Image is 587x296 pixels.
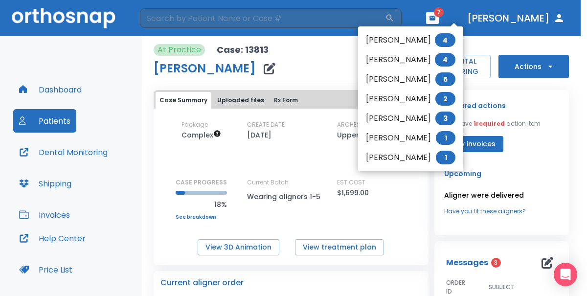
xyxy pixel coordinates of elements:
li: [PERSON_NAME] [358,89,463,109]
span: 2 [435,92,455,106]
span: 4 [435,53,455,67]
li: [PERSON_NAME] [358,109,463,128]
span: 3 [435,112,455,125]
div: Open Intercom Messenger [554,263,577,286]
li: [PERSON_NAME] [358,69,463,89]
span: 4 [435,33,455,47]
li: [PERSON_NAME] [358,50,463,69]
li: [PERSON_NAME] [358,148,463,167]
span: 1 [436,131,455,145]
span: 5 [435,72,455,86]
span: 1 [436,151,455,164]
li: [PERSON_NAME] [358,128,463,148]
li: [PERSON_NAME] [358,30,463,50]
